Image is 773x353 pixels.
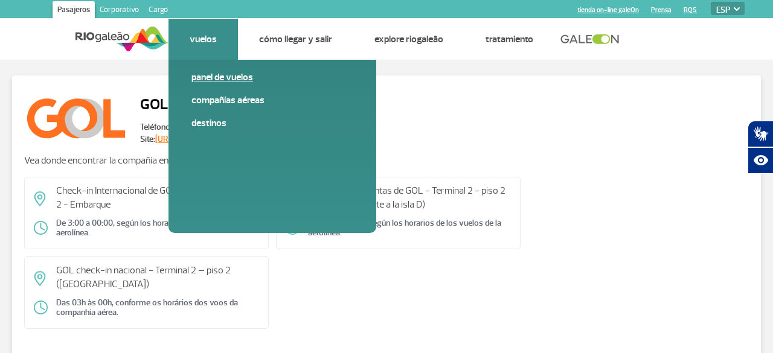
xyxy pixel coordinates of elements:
div: Plugin de acessibilidade da Hand Talk. [748,121,773,174]
p: Check-in Internacional de GOL - Terminal 2 - Piso 2 - Embarque [56,184,259,211]
span: Teléfono: [140,121,238,133]
span: De 3:00 a 00:00, según los horarios de los vuelos de la aerolínea. [56,222,259,234]
span: Das 03h às 00h, conforme os horários dos voos da companhia aérea. [56,302,259,314]
p: GOL check-in nacional - Terminal 2 – piso 2 ([GEOGRAPHIC_DATA]) [56,264,259,291]
a: tienda on-line galeOn [577,6,639,14]
a: RQS [684,6,697,14]
p: Mostrador de ventas de GOL - Terminal 2 - piso 2 - Embarque (frente a la isla D) [308,184,511,211]
a: Cómo llegar y salir [259,33,332,45]
a: [URL][DOMAIN_NAME] [155,134,238,144]
a: Prensa [651,6,672,14]
a: Tratamiento [486,33,533,45]
a: Vuelos [190,33,217,45]
a: Corporativo [95,1,144,21]
a: Explore RIOgaleão [374,33,443,45]
span: Site: [140,133,238,145]
p: Vea donde encontrar la compañía en el aeropuerto: [24,154,749,167]
a: Compañías aéreas [191,94,353,107]
img: GOL [24,87,128,145]
a: Pasajeros [53,1,95,21]
button: Abrir tradutor de língua de sinais. [748,121,773,147]
span: De 3:00 a 00:00, según los horarios de los vuelos de la aerolínea. [308,222,511,234]
a: Destinos [191,116,353,130]
a: Panel de vuelos [191,71,353,84]
a: Cargo [144,1,173,21]
button: Abrir recursos assistivos. [748,147,773,174]
h2: GOL [140,88,238,121]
